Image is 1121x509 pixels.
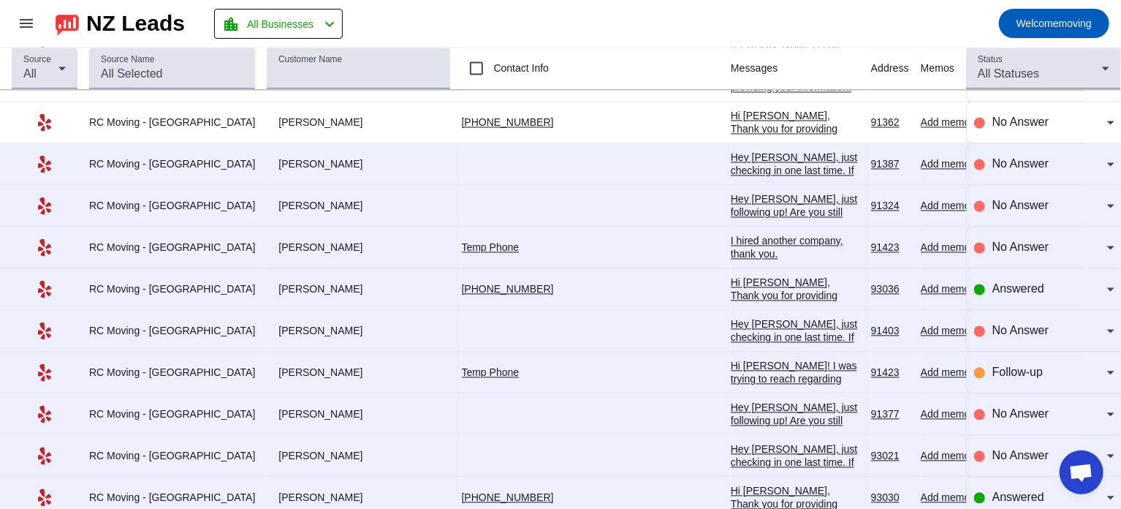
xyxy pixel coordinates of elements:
span: Answered [992,283,1044,295]
div: Add memo [921,116,982,129]
span: No Answer [992,408,1049,421]
a: [PHONE_NUMBER] [462,117,554,129]
button: Welcomemoving [999,9,1109,38]
div: 91362 [871,116,909,129]
a: Temp Phone [462,242,520,254]
div: 91423 [871,241,909,254]
div: 93021 [871,450,909,463]
div: RC Moving - [GEOGRAPHIC_DATA] [89,283,255,296]
mat-icon: Yelp [36,364,53,382]
a: [PHONE_NUMBER] [462,284,554,295]
span: Follow-up [992,366,1043,379]
mat-icon: menu [18,15,35,32]
mat-icon: Yelp [36,406,53,423]
img: logo [56,11,79,36]
input: All Selected [101,66,243,83]
label: Contact Info [491,61,550,76]
div: Add memo [921,283,982,296]
div: 93030 [871,491,909,505]
th: Address [871,48,921,91]
mat-icon: chevron_left [321,15,338,33]
div: Add memo [921,408,982,421]
span: Answered [992,491,1044,504]
mat-label: Status [978,55,1003,64]
mat-label: Source Name [101,55,154,64]
div: Add memo [921,366,982,380]
span: No Answer [992,200,1049,212]
span: All [23,68,37,80]
span: No Answer [992,450,1049,462]
div: RC Moving - [GEOGRAPHIC_DATA] [89,158,255,171]
mat-label: Source [23,55,51,64]
mat-icon: Yelp [36,114,53,132]
div: NZ Leads [86,13,185,34]
div: 91423 [871,366,909,380]
div: Add memo [921,158,982,171]
div: Hey [PERSON_NAME], just following up! Are you still interested in getting a moving estimate? We'd... [731,193,859,338]
div: [PERSON_NAME] [267,116,449,129]
div: [PERSON_NAME] [267,491,449,505]
div: RC Moving - [GEOGRAPHIC_DATA] [89,366,255,380]
span: No Answer [992,241,1049,254]
a: [PHONE_NUMBER] [462,492,554,504]
mat-icon: location_city [222,15,240,33]
mat-icon: Yelp [36,197,53,215]
th: Memos [921,48,994,91]
a: Temp Phone [462,367,520,379]
span: No Answer [992,116,1049,129]
div: 91387 [871,158,909,171]
div: RC Moving - [GEOGRAPHIC_DATA] [89,325,255,338]
span: No Answer [992,325,1049,337]
mat-icon: Yelp [36,156,53,173]
span: All Businesses [247,14,313,34]
th: Messages [731,48,871,91]
div: Add memo [921,200,982,213]
div: 93036 [871,283,909,296]
div: 91377 [871,408,909,421]
div: [PERSON_NAME] [267,325,449,338]
div: [PERSON_NAME] [267,450,449,463]
div: Add memo [921,325,982,338]
div: Hi [PERSON_NAME], Thank you for providing your information! We'll get back to you as soon as poss... [731,276,859,342]
mat-icon: Yelp [36,323,53,340]
div: Add memo [921,450,982,463]
div: RC Moving - [GEOGRAPHIC_DATA] [89,408,255,421]
div: Hi [PERSON_NAME], Thank you for providing your information! We'll get back to you as soon as poss... [731,110,859,176]
div: Add memo [921,241,982,254]
span: No Answer [992,158,1049,170]
span: All Statuses [978,68,1039,80]
div: I hired another company, thank you. [731,235,859,261]
div: RC Moving - [GEOGRAPHIC_DATA] [89,116,255,129]
mat-icon: Yelp [36,448,53,465]
div: 91324 [871,200,909,213]
div: RC Moving - [GEOGRAPHIC_DATA] [89,450,255,463]
span: moving [1016,13,1092,34]
div: [PERSON_NAME] [267,158,449,171]
div: RC Moving - [GEOGRAPHIC_DATA] [89,241,255,254]
div: [PERSON_NAME] [267,283,449,296]
div: [PERSON_NAME] [267,366,449,380]
div: [PERSON_NAME] [267,241,449,254]
div: RC Moving - [GEOGRAPHIC_DATA] [89,200,255,213]
a: Open chat [1060,450,1103,494]
div: RC Moving - [GEOGRAPHIC_DATA] [89,491,255,505]
span: Welcome [1016,18,1059,29]
div: [PERSON_NAME] [267,200,449,213]
div: Hey [PERSON_NAME], just checking in one last time. If you're still looking for help with your mov... [731,151,859,349]
div: Hi [PERSON_NAME]! I was trying to reach regarding your upcoming move. Can you please call me back... [731,360,859,452]
div: Add memo [921,491,982,505]
mat-icon: Yelp [36,239,53,257]
mat-icon: Yelp [36,489,53,507]
div: 91403 [871,325,909,338]
div: [PERSON_NAME] [267,408,449,421]
button: All Businesses [214,9,343,39]
mat-label: Customer Name [278,55,342,64]
mat-icon: Yelp [36,281,53,298]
